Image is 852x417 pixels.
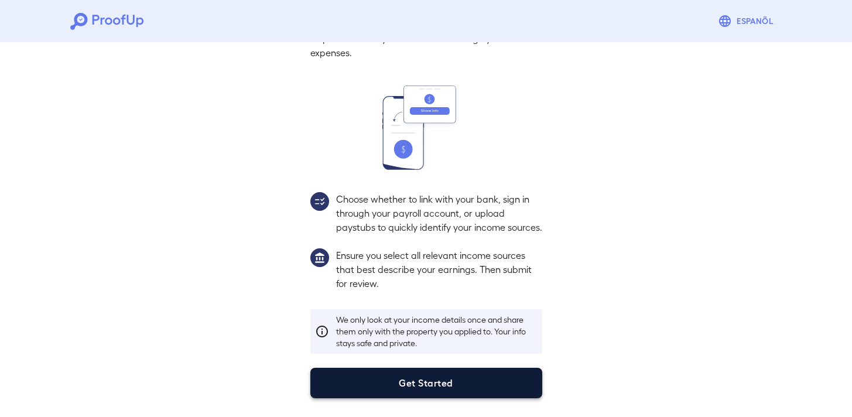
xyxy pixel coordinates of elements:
img: group1.svg [310,248,329,267]
img: transfer_money.svg [382,86,470,170]
button: Get Started [310,368,542,398]
p: Ensure you select all relevant income sources that best describe your earnings. Then submit for r... [336,248,542,290]
button: Espanõl [713,9,782,33]
p: Choose whether to link with your bank, sign in through your payroll account, or upload paystubs t... [336,192,542,234]
img: group2.svg [310,192,329,211]
p: We only look at your income details once and share them only with the property you applied to. Yo... [336,314,538,349]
